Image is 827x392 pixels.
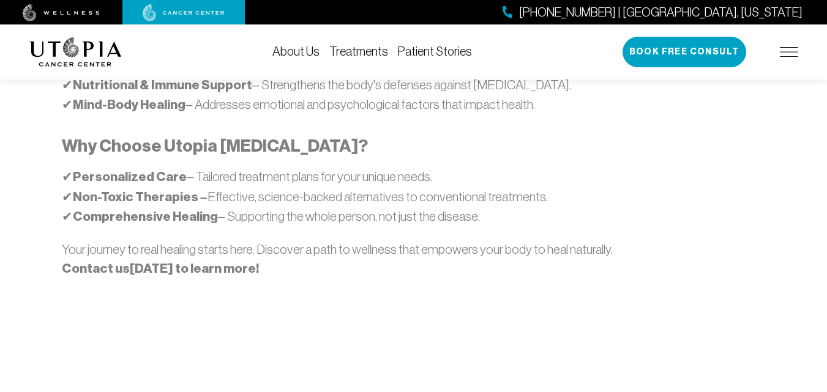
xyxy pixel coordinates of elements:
p: Your journey to real healing starts here. Discover a path to wellness that empowers your body to ... [62,240,765,279]
strong: Why Choose Utopia [MEDICAL_DATA]? [62,136,368,156]
strong: Mind-Body Healing [73,97,185,113]
a: Contact us [62,261,130,276]
img: wellness [23,4,100,21]
a: Patient Stories [398,45,472,58]
strong: [DATE] to learn more! [62,261,259,276]
img: icon-hamburger [780,47,798,57]
a: Treatments [329,45,388,58]
strong: Nutritional & Immune Support [73,77,252,93]
strong: Comprehensive Healing [73,209,218,224]
p: ✔ – Tailored treatment plans for your unique needs. ✔ Effective, science-backed alternatives to c... [62,167,765,227]
span: [PHONE_NUMBER] | [GEOGRAPHIC_DATA], [US_STATE] [519,4,803,21]
img: cancer center [143,4,225,21]
strong: Personalized Care [73,169,187,185]
button: Book Free Consult [623,37,746,67]
a: [PHONE_NUMBER] | [GEOGRAPHIC_DATA], [US_STATE] [503,4,803,21]
a: About Us [272,45,320,58]
img: logo [29,37,122,67]
strong: Non-Toxic Therapies – [73,189,208,205]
